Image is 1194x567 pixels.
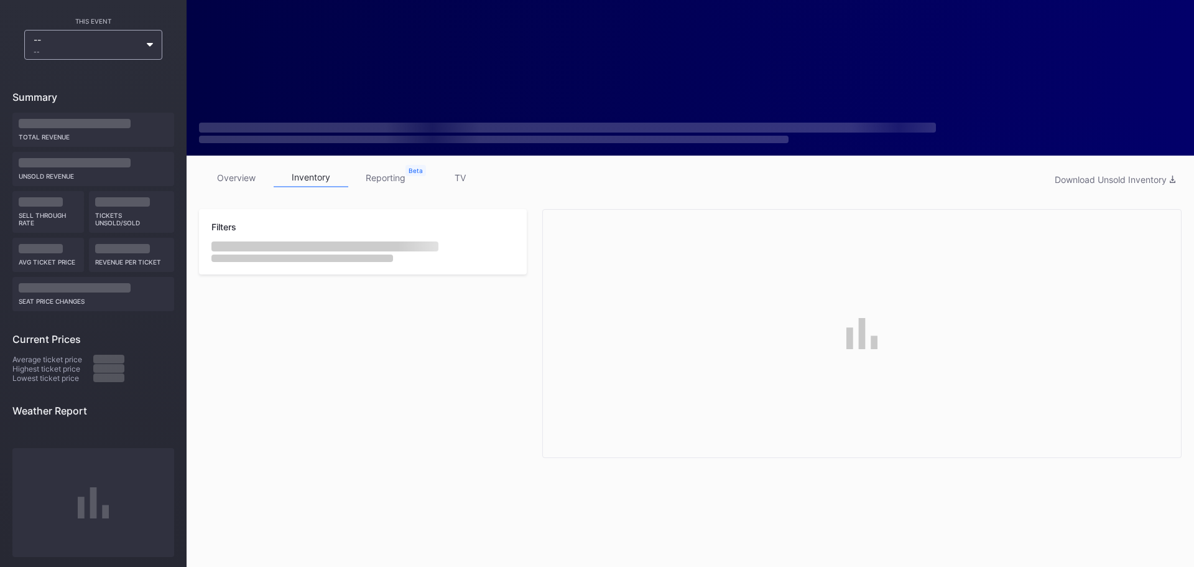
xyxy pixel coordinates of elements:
div: Download Unsold Inventory [1055,174,1175,185]
div: Highest ticket price [12,364,93,373]
div: Current Prices [12,333,174,345]
div: -- [34,48,141,55]
div: Summary [12,91,174,103]
a: TV [423,168,497,187]
div: Avg ticket price [19,253,78,266]
div: -- [34,34,141,55]
div: Weather Report [12,405,174,417]
a: reporting [348,168,423,187]
div: This Event [12,17,174,25]
div: Sell Through Rate [19,207,78,227]
div: Revenue per ticket [95,253,169,266]
div: seat price changes [19,293,168,305]
a: overview [199,168,274,187]
div: Total Revenue [19,128,168,141]
a: inventory [274,168,348,187]
div: Unsold Revenue [19,167,168,180]
div: Lowest ticket price [12,373,93,383]
button: Download Unsold Inventory [1048,171,1182,188]
div: Filters [211,222,514,232]
div: Tickets Unsold/Sold [95,207,169,227]
div: Average ticket price [12,355,93,364]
